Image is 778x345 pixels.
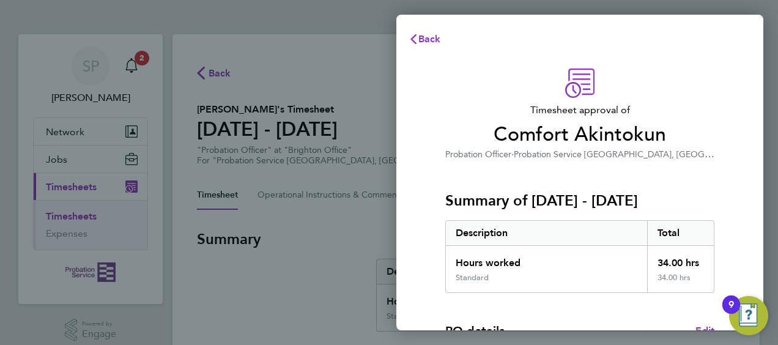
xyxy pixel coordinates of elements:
span: Comfort Akintokun [445,122,714,147]
h4: PO details [445,322,505,339]
div: 9 [728,305,734,321]
button: Back [396,27,453,51]
div: Summary of 25 - 31 Aug 2025 [445,220,714,293]
button: Open Resource Center, 9 new notifications [729,296,768,335]
span: · [511,149,514,160]
span: Probation Officer [445,149,511,160]
div: 34.00 hrs [647,246,714,273]
span: Timesheet approval of [445,103,714,117]
h3: Summary of [DATE] - [DATE] [445,191,714,210]
div: Description [446,221,647,245]
div: 34.00 hrs [647,273,714,292]
div: Hours worked [446,246,647,273]
a: Edit [695,324,714,338]
div: Total [647,221,714,245]
span: Edit [695,325,714,336]
div: Standard [456,273,489,283]
span: Back [418,33,441,45]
